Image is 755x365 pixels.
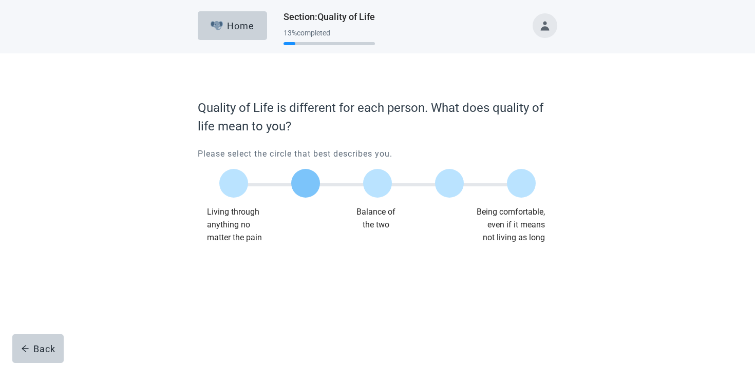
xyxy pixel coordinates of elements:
div: Progress section [284,25,375,50]
div: 13 % completed [284,29,375,37]
button: Toggle account menu [533,13,557,38]
label: Quality of Life is different for each person. What does quality of life mean to you? [198,99,557,136]
div: Back [21,343,55,354]
div: Being comfortable, even if it means not living as long [432,205,544,244]
div: Living through anything no matter the pain [207,205,319,244]
img: Elephant [211,21,223,30]
p: Please select the circle that best describes you. [198,148,557,160]
div: Balance of the two [319,205,432,244]
div: Home [211,21,255,31]
span: arrow-left [21,344,29,353]
button: arrow-leftBack [12,334,64,363]
button: ElephantHome [198,11,267,40]
h1: Section : Quality of Life [284,10,375,24]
